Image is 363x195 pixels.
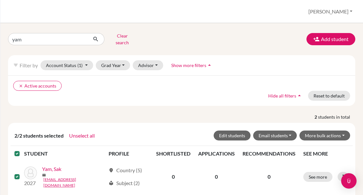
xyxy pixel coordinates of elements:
[314,114,318,120] strong: 2
[8,33,88,45] input: Find student by name...
[299,131,350,140] button: More bulk actions
[13,81,62,91] button: clearActive accounts
[109,166,142,174] div: Country (5)
[42,165,61,173] a: Yam, Sak
[171,63,206,68] span: Show more filters
[253,131,297,140] button: Email students
[305,5,355,18] button: [PERSON_NAME]
[109,168,114,173] span: location_on
[133,60,163,70] button: Advisor
[24,179,37,187] p: 2027
[341,173,357,189] div: Open Intercom Messenger
[318,114,355,120] span: students in total
[308,91,350,101] button: Reset to default
[104,31,140,47] button: Clear search
[239,146,299,161] th: RECOMMENDATIONS
[24,166,37,179] img: Yam, Sak
[263,91,308,101] button: Hide all filtersarrow_drop_up
[105,146,152,161] th: PROFILE
[42,173,46,177] span: mail
[14,132,64,140] span: 2/2 students selected
[299,146,353,161] th: SEE MORE
[77,63,83,68] span: (1)
[268,93,296,98] span: Hide all filters
[152,146,194,161] th: SHORTLISTED
[43,177,106,188] a: [EMAIL_ADDRESS][DOMAIN_NAME]
[194,161,239,192] td: 0
[194,146,239,161] th: APPLICATIONS
[109,181,114,186] span: local_library
[306,33,355,45] button: Add student
[296,92,303,99] i: arrow_drop_up
[206,62,213,68] i: arrow_drop_up
[24,146,105,161] th: STUDENT
[152,161,194,192] td: 0
[40,60,93,70] button: Account Status(1)
[109,179,140,187] div: Subject (2)
[19,84,23,88] i: clear
[96,60,130,70] button: Grad Year
[243,173,296,181] p: 0
[69,131,95,140] button: Unselect all
[166,60,218,70] button: Show more filtersarrow_drop_up
[303,172,332,182] button: See more
[214,131,251,140] button: Edit students
[20,62,38,68] span: Filter by
[13,63,18,68] i: filter_list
